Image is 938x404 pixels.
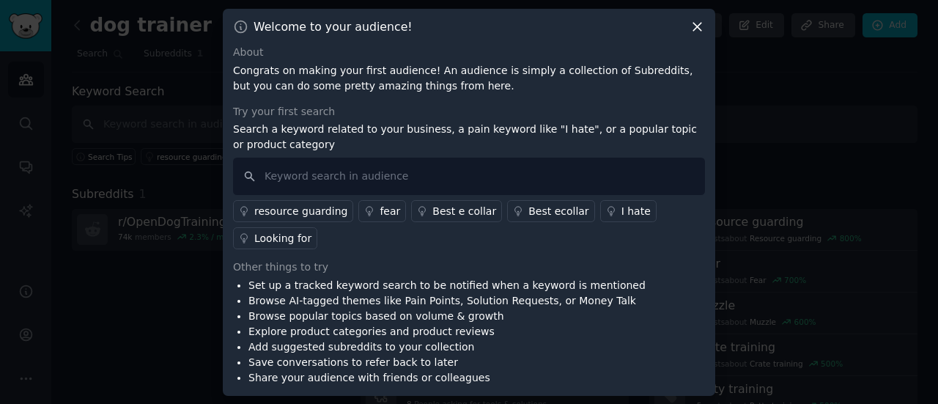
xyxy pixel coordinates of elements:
a: fear [358,200,406,222]
div: fear [380,204,400,219]
div: Try your first search [233,104,705,120]
div: Looking for [254,231,311,246]
li: Share your audience with friends or colleagues [248,370,646,386]
div: Best ecollar [528,204,588,219]
input: Keyword search in audience [233,158,705,195]
h3: Welcome to your audience! [254,19,413,34]
li: Set up a tracked keyword search to be notified when a keyword is mentioned [248,278,646,293]
li: Browse popular topics based on volume & growth [248,309,646,324]
div: I hate [621,204,651,219]
p: Search a keyword related to your business, a pain keyword like "I hate", or a popular topic or pr... [233,122,705,153]
a: resource guarding [233,200,353,222]
li: Explore product categories and product reviews [248,324,646,339]
li: Save conversations to refer back to later [248,355,646,370]
a: Best e collar [411,200,502,222]
li: Browse AI-tagged themes like Pain Points, Solution Requests, or Money Talk [248,293,646,309]
a: Best ecollar [507,200,594,222]
div: resource guarding [254,204,347,219]
a: Looking for [233,227,317,249]
a: I hate [600,200,657,222]
div: About [233,45,705,60]
div: Best e collar [432,204,496,219]
p: Congrats on making your first audience! An audience is simply a collection of Subreddits, but you... [233,63,705,94]
div: Other things to try [233,260,705,275]
li: Add suggested subreddits to your collection [248,339,646,355]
